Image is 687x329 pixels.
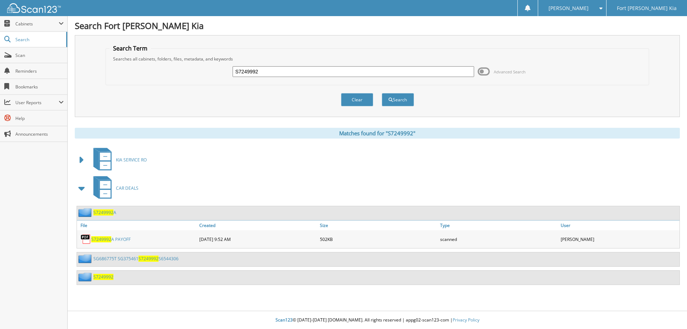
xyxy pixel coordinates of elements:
img: scan123-logo-white.svg [7,3,61,13]
a: CAR DEALS [89,174,138,202]
legend: Search Term [109,44,151,52]
div: scanned [438,232,559,246]
div: © [DATE]-[DATE] [DOMAIN_NAME]. All rights reserved | appg02-scan123-com | [68,311,687,329]
span: Cabinets [15,21,59,27]
a: File [77,221,198,230]
span: Announcements [15,131,64,137]
span: Fort [PERSON_NAME] Kia [617,6,677,10]
iframe: Chat Widget [651,295,687,329]
div: Matches found for "S7249992" [75,128,680,139]
a: S7249992A [93,209,116,216]
img: folder2.png [78,254,93,263]
button: Clear [341,93,373,106]
a: Created [198,221,318,230]
a: S7249992 [93,274,113,280]
img: folder2.png [78,208,93,217]
span: Scan [15,52,64,58]
span: KIA SERVICE RO [116,157,147,163]
span: Bookmarks [15,84,64,90]
a: Type [438,221,559,230]
span: Advanced Search [494,69,526,74]
a: S7249992A PAYOFF [91,236,131,242]
button: Search [382,93,414,106]
span: CAR DEALS [116,185,138,191]
div: 502KB [318,232,439,246]
span: S7249992 [138,256,159,262]
span: S7249992 [93,209,113,216]
span: Search [15,37,63,43]
a: SG686775T SG375461S7249992S6544306 [93,256,179,262]
a: Privacy Policy [453,317,479,323]
div: [PERSON_NAME] [559,232,679,246]
h1: Search Fort [PERSON_NAME] Kia [75,20,680,32]
span: Scan123 [276,317,293,323]
span: Reminders [15,68,64,74]
span: User Reports [15,100,59,106]
img: PDF.png [81,234,91,245]
div: [DATE] 9:52 AM [198,232,318,246]
a: User [559,221,679,230]
span: S7249992 [91,236,111,242]
a: Size [318,221,439,230]
span: Help [15,115,64,121]
img: folder2.png [78,272,93,281]
a: KIA SERVICE RO [89,146,147,174]
div: Searches all cabinets, folders, files, metadata, and keywords [109,56,645,62]
span: [PERSON_NAME] [549,6,589,10]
